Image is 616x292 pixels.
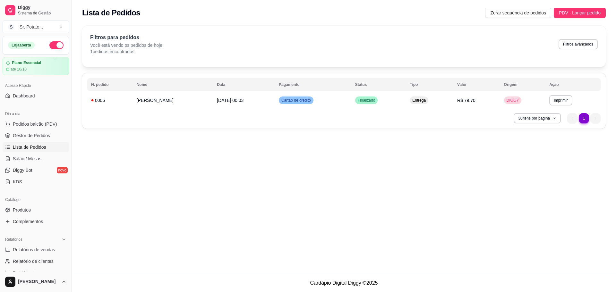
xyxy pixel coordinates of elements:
button: Zerar sequência de pedidos [485,8,551,18]
th: Origem [500,78,546,91]
div: Catálogo [3,195,69,205]
span: Relatório de mesas [13,270,52,276]
p: Você está vendo os pedidos de hoje. [90,42,164,48]
th: Ação [545,78,601,91]
span: Pedidos balcão (PDV) [13,121,57,127]
span: Finalizado [356,98,377,103]
th: Pagamento [275,78,351,91]
button: [PERSON_NAME] [3,274,69,289]
a: Relatório de clientes [3,256,69,266]
a: Gestor de Pedidos [3,130,69,141]
a: DiggySistema de Gestão [3,3,69,18]
th: Status [351,78,406,91]
span: Relatórios de vendas [13,246,55,253]
div: 0006 [91,97,129,104]
a: Produtos [3,205,69,215]
th: N. pedido [87,78,133,91]
th: Tipo [406,78,453,91]
span: DIGGY [505,98,520,103]
span: Sistema de Gestão [18,11,66,16]
a: Salão / Mesas [3,154,69,164]
a: Complementos [3,216,69,227]
span: Diggy Bot [13,167,32,173]
a: Plano Essencialaté 10/10 [3,57,69,75]
span: R$ 79,70 [457,98,475,103]
span: Relatórios [5,237,22,242]
button: Imprimir [549,95,572,105]
button: 30itens por página [514,113,561,123]
button: Pedidos balcão (PDV) [3,119,69,129]
span: KDS [13,179,22,185]
div: Dia a dia [3,109,69,119]
a: KDS [3,177,69,187]
td: [PERSON_NAME] [133,93,213,108]
h2: Lista de Pedidos [82,8,140,18]
span: [DATE] 00:03 [217,98,244,103]
th: Nome [133,78,213,91]
span: Complementos [13,218,43,225]
th: Valor [453,78,500,91]
a: Relatórios de vendas [3,245,69,255]
span: Entrega [411,98,427,103]
nav: pagination navigation [564,110,604,127]
button: PDV - Lançar pedido [554,8,606,18]
footer: Cardápio Digital Diggy © 2025 [72,274,616,292]
span: Diggy [18,5,66,11]
span: Gestor de Pedidos [13,132,50,139]
a: Diggy Botnovo [3,165,69,175]
button: Alterar Status [49,41,64,49]
span: Produtos [13,207,31,213]
article: até 10/10 [11,67,27,72]
span: Cartão de crédito [280,98,312,103]
th: Data [213,78,275,91]
li: pagination item 1 active [579,113,589,123]
span: [PERSON_NAME] [18,279,59,285]
a: Relatório de mesas [3,268,69,278]
article: Plano Essencial [12,61,41,65]
p: Filtros para pedidos [90,34,164,41]
p: 1 pedidos encontrados [90,48,164,55]
div: Sr. Potato ... [20,24,43,30]
span: Lista de Pedidos [13,144,46,150]
span: Dashboard [13,93,35,99]
span: Salão / Mesas [13,155,41,162]
a: Lista de Pedidos [3,142,69,152]
button: Select a team [3,21,69,33]
div: Loja aberta [8,42,35,49]
span: PDV - Lançar pedido [559,9,601,16]
button: Filtros avançados [559,39,598,49]
div: Acesso Rápido [3,80,69,91]
span: Zerar sequência de pedidos [490,9,546,16]
a: Dashboard [3,91,69,101]
span: S [8,24,14,30]
span: Relatório de clientes [13,258,54,264]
